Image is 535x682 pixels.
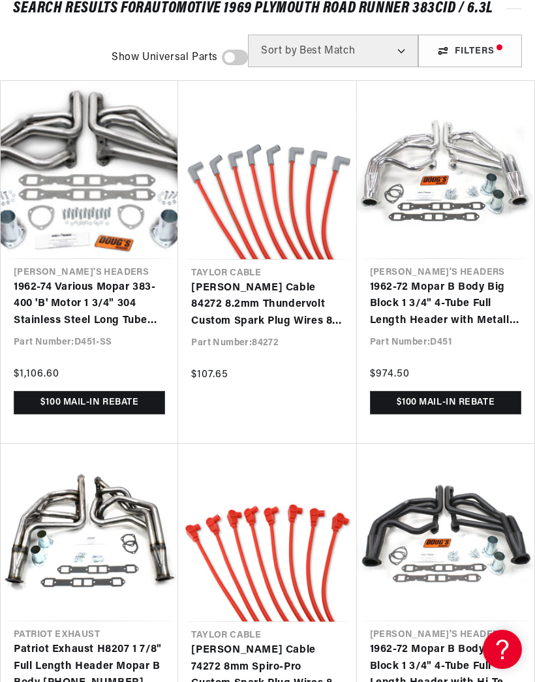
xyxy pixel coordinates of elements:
div: SEARCH RESULTS FOR Automotive 1969 Plymouth Road Runner 383cid / 6.3L [13,2,522,15]
div: Filters [418,35,522,67]
a: [PERSON_NAME] Cable 84272 8.2mm Thundervolt Custom Spark Plug Wires 8 cyl red [191,280,343,330]
span: Show Universal Parts [112,50,218,67]
select: Sort by [248,35,418,67]
a: 1962-72 Mopar B Body Big Block 1 3/4" 4-Tube Full Length Header with Metallic Ceramic Coating [370,279,521,330]
span: Sort by [261,46,297,56]
a: 1962-74 Various Mopar 383-400 'B' Motor 1 3/4" 304 Stainless Steel Long Tube Header with 3" Colle... [14,279,165,330]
